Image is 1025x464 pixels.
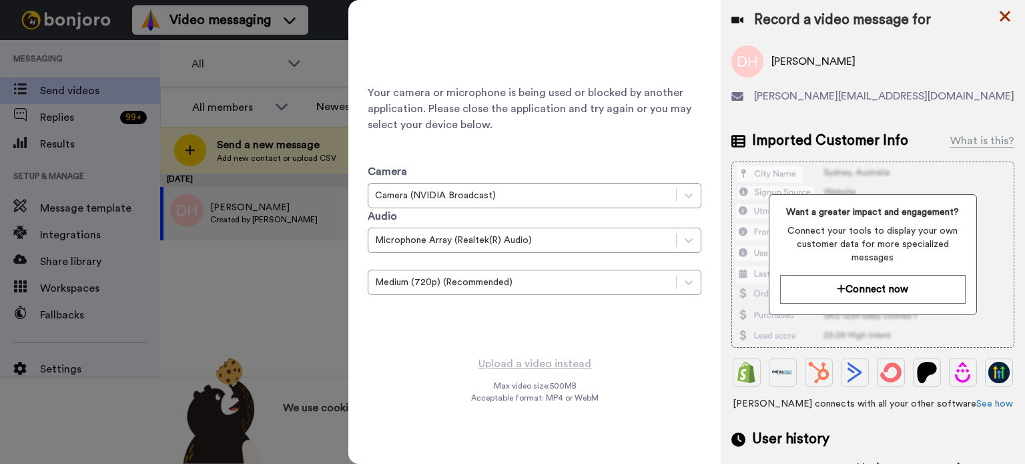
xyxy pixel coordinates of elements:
[375,276,669,289] div: Medium (720p) (Recommended)
[752,429,829,449] span: User history
[988,362,1010,383] img: GoHighLevel
[368,208,397,224] label: Audio
[493,381,576,391] span: Max video size: 500 MB
[368,164,407,180] label: Camera
[471,393,599,403] span: Acceptable format: MP4 or WebM
[916,362,938,383] img: Patreon
[754,88,1014,104] span: [PERSON_NAME][EMAIL_ADDRESS][DOMAIN_NAME]
[780,206,966,219] span: Want a greater impact and engagement?
[976,399,1013,409] a: See how
[808,362,829,383] img: Hubspot
[375,189,669,202] div: Camera (NVIDIA Broadcast)
[950,133,1014,149] div: What is this?
[780,275,966,304] button: Connect now
[952,362,974,383] img: Drip
[736,362,757,383] img: Shopify
[772,362,793,383] img: Ontraport
[880,362,902,383] img: ConvertKit
[780,224,966,264] span: Connect your tools to display your own customer data for more specialized messages
[474,355,595,373] button: Upload a video instead
[844,362,866,383] img: ActiveCampaign
[731,397,1014,411] span: [PERSON_NAME] connects with all your other software
[375,234,669,247] div: Microphone Array (Realtek(R) Audio)
[752,131,908,151] span: Imported Customer Info
[368,85,701,133] span: Your camera or microphone is being used or blocked by another application. Please close the appli...
[368,253,398,266] label: Quality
